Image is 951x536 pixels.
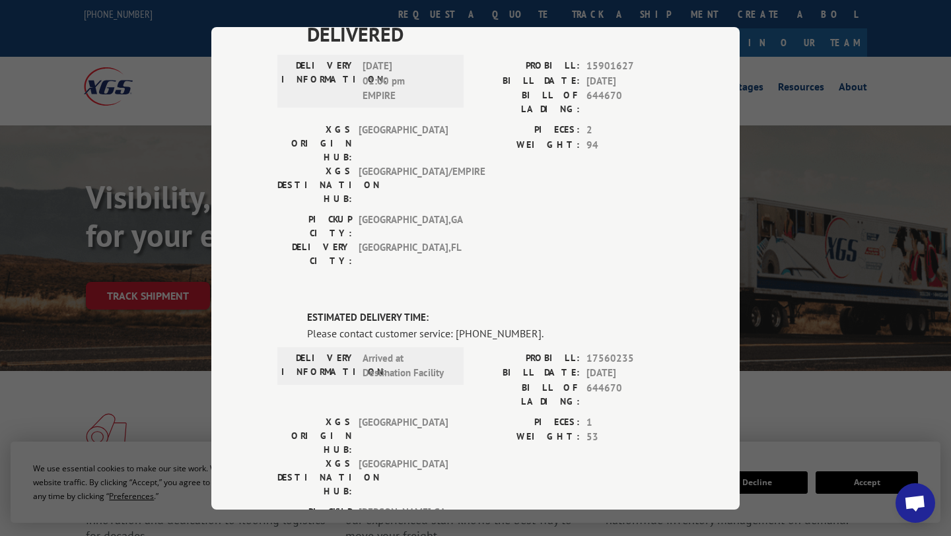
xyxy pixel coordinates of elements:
[277,164,352,206] label: XGS DESTINATION HUB:
[277,456,352,498] label: XGS DESTINATION HUB:
[307,310,674,325] label: ESTIMATED DELIVERY TIME:
[359,504,448,532] span: [PERSON_NAME] , GA
[475,415,580,430] label: PIECES:
[586,380,674,408] span: 644670
[359,456,448,498] span: [GEOGRAPHIC_DATA]
[307,19,674,49] span: DELIVERED
[359,213,448,240] span: [GEOGRAPHIC_DATA] , GA
[586,430,674,445] span: 53
[475,366,580,381] label: BILL DATE:
[475,430,580,445] label: WEIGHT:
[586,73,674,88] span: [DATE]
[586,88,674,116] span: 644670
[359,164,448,206] span: [GEOGRAPHIC_DATA]/EMPIRE
[475,88,580,116] label: BILL OF LADING:
[281,59,356,104] label: DELIVERY INFORMATION:
[586,123,674,138] span: 2
[277,123,352,164] label: XGS ORIGIN HUB:
[896,483,935,523] div: Open chat
[277,504,352,532] label: PICKUP CITY:
[586,415,674,430] span: 1
[359,415,448,456] span: [GEOGRAPHIC_DATA]
[586,366,674,381] span: [DATE]
[277,415,352,456] label: XGS ORIGIN HUB:
[475,137,580,152] label: WEIGHT:
[475,59,580,74] label: PROBILL:
[307,325,674,341] div: Please contact customer service: [PHONE_NUMBER].
[363,59,452,104] span: [DATE] 01:00 pm EMPIRE
[281,351,356,380] label: DELIVERY INFORMATION:
[359,123,448,164] span: [GEOGRAPHIC_DATA]
[586,351,674,366] span: 17560235
[586,137,674,152] span: 94
[363,351,452,380] span: Arrived at Destination Facility
[586,59,674,74] span: 15901627
[475,123,580,138] label: PIECES:
[475,73,580,88] label: BILL DATE:
[277,240,352,268] label: DELIVERY CITY:
[475,351,580,366] label: PROBILL:
[359,240,448,268] span: [GEOGRAPHIC_DATA] , FL
[277,213,352,240] label: PICKUP CITY:
[475,380,580,408] label: BILL OF LADING:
